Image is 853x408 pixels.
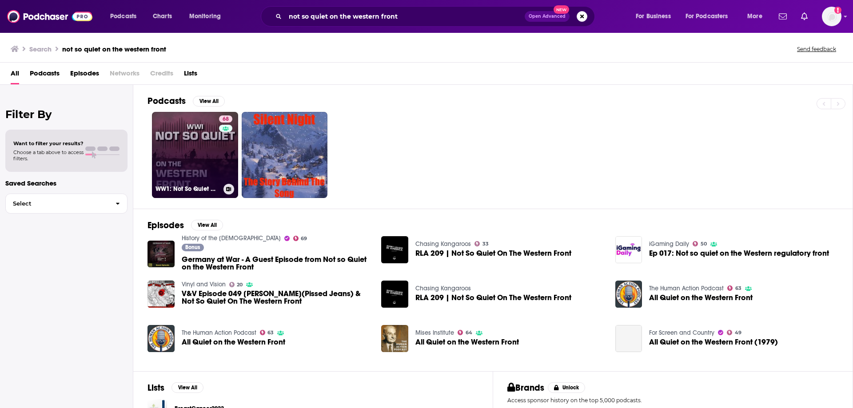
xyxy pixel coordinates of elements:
[466,331,472,335] span: 64
[680,9,741,24] button: open menu
[6,201,108,206] span: Select
[701,242,707,246] span: 50
[152,112,238,198] a: 68WW1: Not So Quiet On The Western Front! | A Battle Guide Production
[110,66,140,84] span: Networks
[183,9,232,24] button: open menu
[147,325,175,352] img: All Quiet on the Western Front
[415,285,471,292] a: Chasing Kangaroos
[11,66,19,84] a: All
[822,7,841,26] img: User Profile
[285,9,525,24] input: Search podcasts, credits, & more...
[147,281,175,308] img: V&V Episode 049 Matt Korvette(Pissed Jeans) & Not So Quiet On The Western Front
[150,66,173,84] span: Credits
[507,382,544,393] h2: Brands
[153,10,172,23] span: Charts
[636,10,671,23] span: For Business
[189,10,221,23] span: Monitoring
[182,290,371,305] a: V&V Episode 049 Matt Korvette(Pissed Jeans) & Not So Quiet On The Western Front
[649,338,778,346] a: All Quiet on the Western Front (1979)
[615,281,642,308] img: All Quiet on the Western Front
[182,338,285,346] a: All Quiet on the Western Front
[5,179,128,187] p: Saved Searches
[415,329,454,337] a: Mises Institute
[155,185,220,193] h3: WW1: Not So Quiet On The Western Front! | A Battle Guide Production
[615,236,642,263] img: Ep 017: Not so quiet on the Western regulatory front
[147,95,225,107] a: PodcastsView All
[415,250,571,257] a: RLA 209 | Not So Quiet On The Western Front
[482,242,489,246] span: 33
[237,283,243,287] span: 20
[147,241,175,268] img: Germany at War - A Guest Episode from Not so Quiet on the Western Front
[110,10,136,23] span: Podcasts
[30,66,60,84] a: Podcasts
[229,282,243,287] a: 20
[267,331,274,335] span: 63
[747,10,762,23] span: More
[797,9,811,24] a: Show notifications dropdown
[548,382,586,393] button: Unlock
[182,290,371,305] span: V&V Episode 049 [PERSON_NAME](Pissed Jeans) & Not So Quiet On The Western Front
[794,45,839,53] button: Send feedback
[415,338,519,346] span: All Quiet on the Western Front
[735,286,741,290] span: 63
[147,382,164,393] h2: Lists
[171,382,203,393] button: View All
[185,245,200,250] span: Bonus
[693,241,707,246] a: 50
[649,250,829,257] a: Ep 017: Not so quiet on the Western regulatory front
[182,234,281,242] a: History of the Germans
[13,140,84,147] span: Want to filter your results?
[415,294,571,301] a: RLA 209 | Not So Quiet On The Western Front
[29,45,52,53] h3: Search
[70,66,99,84] a: Episodes
[529,14,566,19] span: Open Advanced
[269,6,603,27] div: Search podcasts, credits, & more...
[649,294,753,301] span: All Quiet on the Western Front
[554,5,570,14] span: New
[191,220,223,230] button: View All
[104,9,148,24] button: open menu
[525,11,570,22] button: Open AdvancedNew
[147,382,203,393] a: ListsView All
[223,115,229,124] span: 68
[507,397,838,404] p: Access sponsor history on the top 5,000 podcasts.
[62,45,166,53] h3: not so quiet on the western front
[182,256,371,271] a: Germany at War - A Guest Episode from Not so Quiet on the Western Front
[381,236,408,263] img: RLA 209 | Not So Quiet On The Western Front
[741,9,773,24] button: open menu
[301,237,307,241] span: 69
[147,220,184,231] h2: Episodes
[7,8,92,25] img: Podchaser - Follow, Share and Rate Podcasts
[822,7,841,26] button: Show profile menu
[615,325,642,352] a: All Quiet on the Western Front (1979)
[458,330,472,335] a: 64
[735,331,741,335] span: 49
[260,330,274,335] a: 63
[474,241,489,246] a: 33
[822,7,841,26] span: Logged in as lucyherbert
[727,330,741,335] a: 49
[13,149,84,162] span: Choose a tab above to access filters.
[184,66,197,84] a: Lists
[381,325,408,352] img: All Quiet on the Western Front
[834,7,841,14] svg: Add a profile image
[147,9,177,24] a: Charts
[381,281,408,308] img: RLA 209 | Not So Quiet On The Western Front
